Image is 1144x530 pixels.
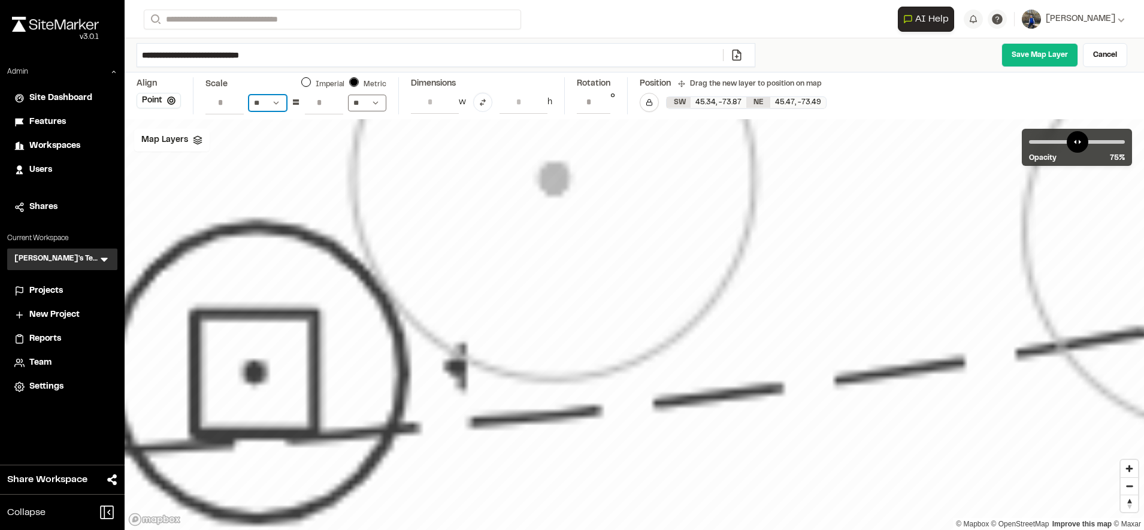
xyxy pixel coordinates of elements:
a: Users [14,163,110,177]
div: 45.34 , -73.87 [691,97,746,108]
a: New Project [14,308,110,322]
div: = [292,93,300,113]
button: Open AI Assistant [898,7,954,32]
div: Position [640,77,671,90]
a: Projects [14,284,110,298]
span: [PERSON_NAME] [1046,13,1115,26]
div: Open AI Assistant [898,7,959,32]
div: Dimensions [411,77,552,90]
span: 75 % [1110,153,1125,163]
button: Point [137,93,181,108]
span: Share Workspace [7,473,87,487]
button: Search [144,10,165,29]
label: Metric [364,81,386,87]
div: w [459,96,466,109]
a: Mapbox [956,520,989,528]
p: Current Workspace [7,233,117,244]
a: Site Dashboard [14,92,110,105]
span: AI Help [915,12,949,26]
span: Opacity [1029,153,1057,163]
div: Scale [205,78,228,91]
select: From unit [348,95,386,111]
span: New Project [29,308,80,322]
button: Zoom out [1121,477,1138,495]
a: Mapbox logo [128,513,181,526]
button: Reset bearing to north [1121,495,1138,512]
img: User [1022,10,1041,29]
button: Zoom in [1121,460,1138,477]
a: Features [14,116,110,129]
a: Team [14,356,110,370]
div: h [547,96,552,109]
a: Settings [14,380,110,393]
span: Features [29,116,66,129]
a: Reports [14,332,110,346]
a: Add/Change File [723,49,750,61]
span: Workspaces [29,140,80,153]
div: NE [746,97,770,108]
div: Align [137,77,181,90]
button: [PERSON_NAME] [1022,10,1125,29]
img: rebrand.png [12,17,99,32]
a: Shares [14,201,110,214]
div: Rotation [577,77,615,90]
select: To unit [249,95,287,111]
div: 45.47 , -73.49 [770,97,826,108]
div: Drag the new layer to position on map [678,78,822,89]
div: Oh geez...please don't... [12,32,99,43]
span: Reports [29,332,61,346]
span: Zoom out [1121,478,1138,495]
div: SW [667,97,691,108]
a: Map feedback [1052,520,1112,528]
div: ° [610,90,615,114]
a: Save Map Layer [1001,43,1078,67]
h3: [PERSON_NAME]'s Test [14,253,98,265]
button: Lock Map Layer Position [640,93,659,112]
a: OpenStreetMap [991,520,1049,528]
div: SW 45.34239498790234, -73.87422872392749 | NE 45.466855072573935, -73.4937310251696 [667,97,826,108]
a: Workspaces [14,140,110,153]
label: Imperial [316,81,344,87]
span: Team [29,356,52,370]
a: Cancel [1083,43,1127,67]
span: Users [29,163,52,177]
p: Admin [7,66,28,77]
span: Collapse [7,505,46,520]
span: Projects [29,284,63,298]
span: Shares [29,201,57,214]
span: Site Dashboard [29,92,92,105]
span: Map Layers [141,134,188,147]
a: Maxar [1113,520,1141,528]
span: Settings [29,380,63,393]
